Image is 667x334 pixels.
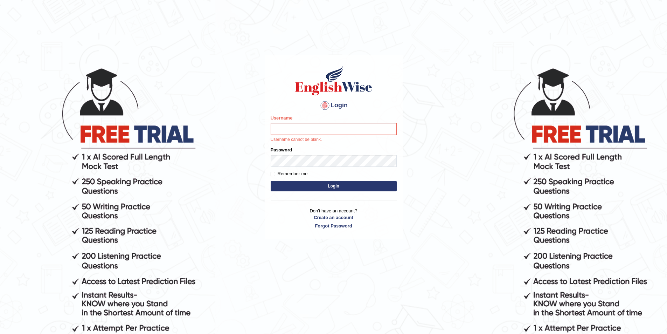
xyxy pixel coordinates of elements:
[294,65,374,96] img: Logo of English Wise sign in for intelligent practice with AI
[271,223,397,229] a: Forgot Password
[271,207,397,229] p: Don't have an account?
[271,172,275,176] input: Remember me
[271,214,397,221] a: Create an account
[271,170,308,177] label: Remember me
[271,115,293,121] label: Username
[271,181,397,191] button: Login
[271,137,397,143] p: Username cannot be blank.
[271,100,397,111] h4: Login
[271,146,292,153] label: Password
